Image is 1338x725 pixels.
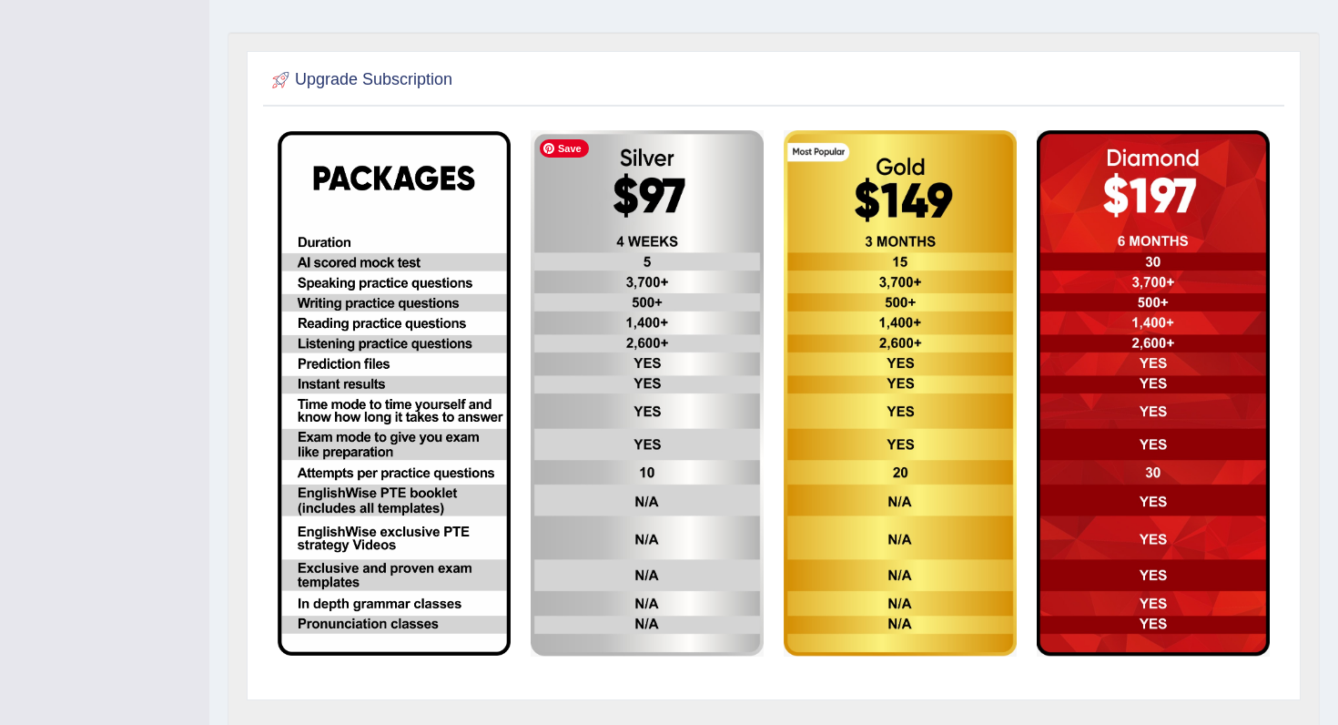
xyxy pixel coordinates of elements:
[268,66,452,94] h2: Upgrade Subscription
[1037,130,1270,657] img: aud-diamond.png
[540,139,589,158] span: Save
[531,130,764,657] img: aud-silver.png
[278,131,511,656] img: EW package
[784,130,1017,657] img: aud-gold.png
